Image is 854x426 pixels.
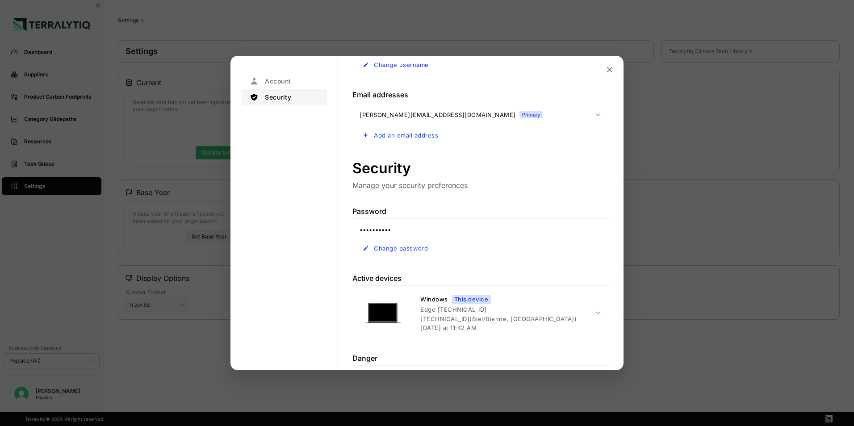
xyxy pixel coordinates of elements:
button: Account [242,73,327,89]
p: [TECHNICAL_ID] ( Biel/Bienne, [GEOGRAPHIC_DATA] ) [420,315,577,322]
p: •••••••••• [352,222,609,237]
p: Password [352,204,386,218]
p: Windows [420,296,448,304]
p: [DATE] at 11:42 AM [420,324,477,331]
span: Change username [374,61,429,68]
p: Danger [352,351,377,365]
p: Edge [TECHNICAL_ID] [420,306,487,313]
button: Security [242,89,327,105]
p: Email addresses [352,88,408,102]
p: Active devices [352,271,402,285]
p: Manage your security preferences [352,181,609,190]
span: Change password [374,245,428,252]
button: Close modal [602,62,618,78]
span: Add an email address [374,132,438,139]
span: Primary [519,111,543,118]
span: [PERSON_NAME][EMAIL_ADDRESS][DOMAIN_NAME] [360,111,516,118]
span: This device [452,295,491,305]
h1: Security [352,158,609,179]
